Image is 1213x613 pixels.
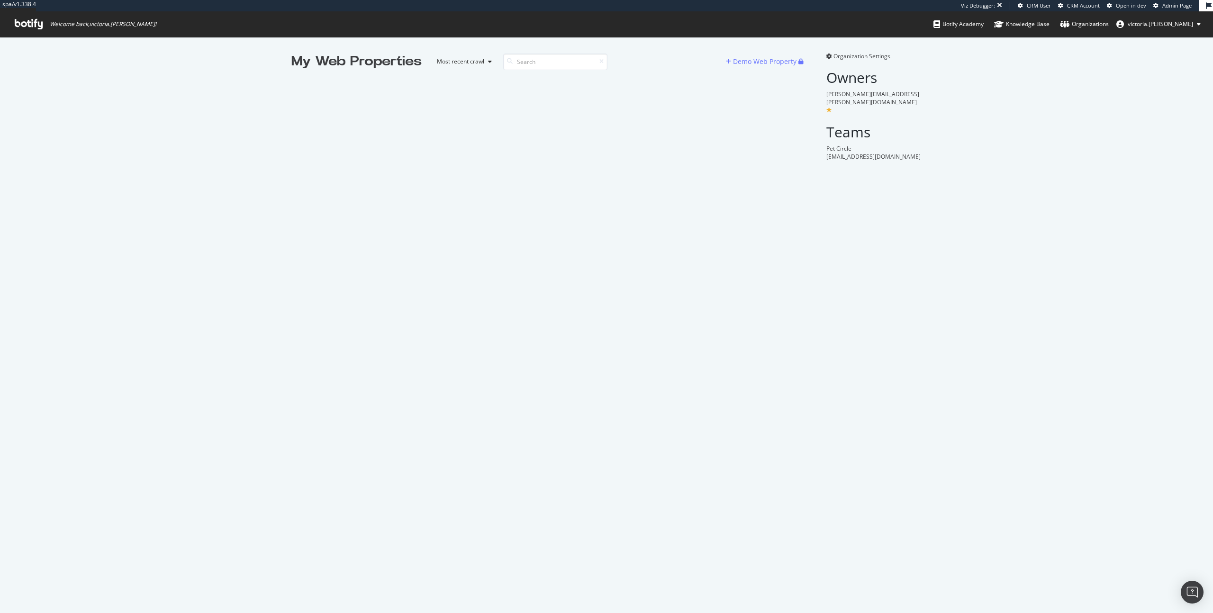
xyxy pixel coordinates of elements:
[826,153,921,161] span: [EMAIL_ADDRESS][DOMAIN_NAME]
[994,11,1050,37] a: Knowledge Base
[503,54,607,70] input: Search
[1027,2,1051,9] span: CRM User
[961,2,995,9] div: Viz Debugger:
[1060,19,1109,29] div: Organizations
[1128,20,1193,28] span: victoria.wong
[933,19,984,29] div: Botify Academy
[933,11,984,37] a: Botify Academy
[994,19,1050,29] div: Knowledge Base
[291,52,422,71] div: My Web Properties
[1107,2,1146,9] a: Open in dev
[826,70,922,85] h2: Owners
[1067,2,1100,9] span: CRM Account
[826,90,919,106] span: [PERSON_NAME][EMAIL_ADDRESS][PERSON_NAME][DOMAIN_NAME]
[826,144,922,153] div: Pet Circle
[50,20,156,28] span: Welcome back, victoria.[PERSON_NAME] !
[1153,2,1192,9] a: Admin Page
[1181,581,1204,604] div: Open Intercom Messenger
[1162,2,1192,9] span: Admin Page
[1116,2,1146,9] span: Open in dev
[437,59,484,64] div: Most recent crawl
[1058,2,1100,9] a: CRM Account
[826,124,922,140] h2: Teams
[733,57,797,66] div: Demo Web Property
[726,54,798,69] button: Demo Web Property
[726,57,798,65] a: Demo Web Property
[1109,17,1208,32] button: victoria.[PERSON_NAME]
[429,54,496,69] button: Most recent crawl
[1018,2,1051,9] a: CRM User
[1060,11,1109,37] a: Organizations
[833,52,890,60] span: Organization Settings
